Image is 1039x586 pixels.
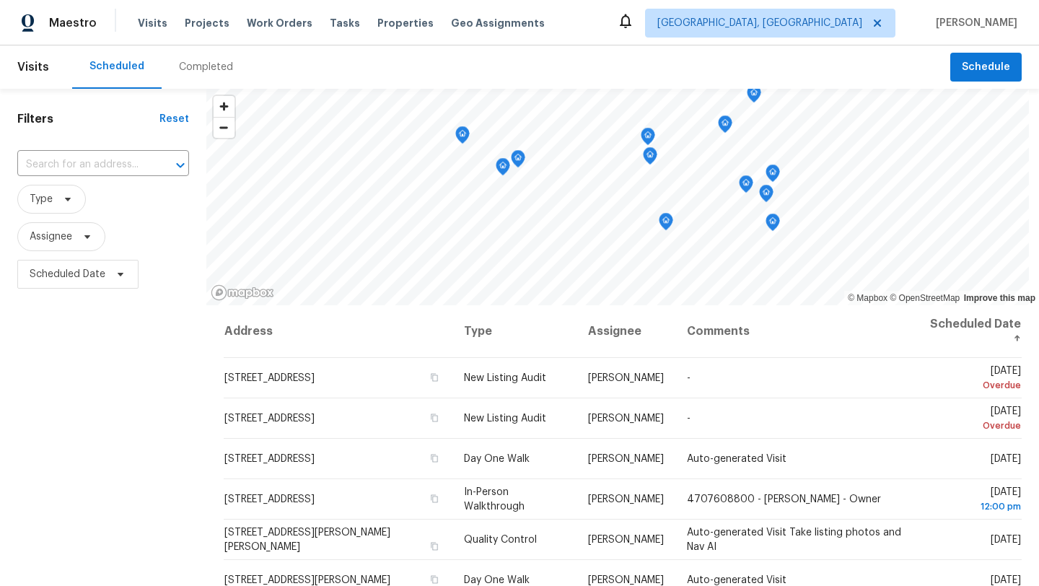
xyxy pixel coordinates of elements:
span: Tasks [330,18,360,28]
div: Map marker [739,175,753,198]
div: Map marker [759,185,773,207]
span: [STREET_ADDRESS] [224,414,315,424]
span: 4707608800 - [PERSON_NAME] - Owner [687,494,881,504]
th: Scheduled Date ↑ [915,305,1022,358]
div: Map marker [496,158,510,180]
span: Zoom out [214,118,234,138]
span: [PERSON_NAME] [588,494,664,504]
span: Quality Control [464,535,537,545]
input: Search for an address... [17,154,149,176]
span: New Listing Audit [464,373,546,383]
span: In-Person Walkthrough [464,487,525,512]
button: Copy Address [428,371,441,384]
a: OpenStreetMap [890,293,960,303]
span: [GEOGRAPHIC_DATA], [GEOGRAPHIC_DATA] [657,16,862,30]
div: Map marker [766,165,780,187]
span: Work Orders [247,16,312,30]
th: Assignee [577,305,675,358]
span: Schedule [962,58,1010,76]
button: Copy Address [428,492,441,505]
button: Schedule [950,53,1022,82]
div: Map marker [455,126,470,149]
canvas: Map [206,89,1029,305]
span: Visits [17,51,49,83]
h1: Filters [17,112,159,126]
span: [STREET_ADDRESS][PERSON_NAME][PERSON_NAME] [224,528,390,552]
span: [STREET_ADDRESS] [224,494,315,504]
a: Mapbox [848,293,887,303]
span: - [687,373,691,383]
div: Map marker [718,115,732,138]
span: [STREET_ADDRESS][PERSON_NAME] [224,575,390,585]
th: Comments [675,305,915,358]
a: Mapbox homepage [211,284,274,301]
span: Day One Walk [464,575,530,585]
button: Zoom in [214,96,234,117]
span: Day One Walk [464,454,530,464]
button: Copy Address [428,411,441,424]
div: Completed [179,60,233,74]
span: Properties [377,16,434,30]
span: [DATE] [991,575,1021,585]
span: - [687,414,691,424]
div: Map marker [511,150,525,172]
span: Scheduled Date [30,267,105,281]
div: 12:00 pm [926,499,1021,514]
div: Overdue [926,419,1021,433]
div: Scheduled [89,59,144,74]
th: Address [224,305,452,358]
span: [STREET_ADDRESS] [224,373,315,383]
span: [PERSON_NAME] [588,575,664,585]
div: Map marker [747,85,761,108]
span: [PERSON_NAME] [588,414,664,424]
span: Visits [138,16,167,30]
button: Open [170,155,190,175]
span: Auto-generated Visit [687,575,786,585]
span: Auto-generated Visit Take listing photos and Nav AI [687,528,901,552]
span: [DATE] [991,535,1021,545]
span: Type [30,192,53,206]
div: Map marker [641,128,655,150]
span: [DATE] [926,366,1021,393]
span: [PERSON_NAME] [588,373,664,383]
div: Map marker [659,213,673,235]
a: Improve this map [964,293,1035,303]
button: Copy Address [428,573,441,586]
button: Copy Address [428,452,441,465]
span: Projects [185,16,229,30]
button: Copy Address [428,540,441,553]
th: Type [452,305,577,358]
span: [PERSON_NAME] [588,535,664,545]
span: [DATE] [926,487,1021,514]
span: Auto-generated Visit [687,454,786,464]
div: Map marker [643,147,657,170]
div: Reset [159,112,189,126]
div: Map marker [766,214,780,236]
span: New Listing Audit [464,414,546,424]
span: [DATE] [926,406,1021,433]
span: [DATE] [991,454,1021,464]
div: Overdue [926,378,1021,393]
button: Zoom out [214,117,234,138]
span: Assignee [30,229,72,244]
span: [STREET_ADDRESS] [224,454,315,464]
span: Geo Assignments [451,16,545,30]
span: [PERSON_NAME] [930,16,1017,30]
span: Maestro [49,16,97,30]
span: [PERSON_NAME] [588,454,664,464]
